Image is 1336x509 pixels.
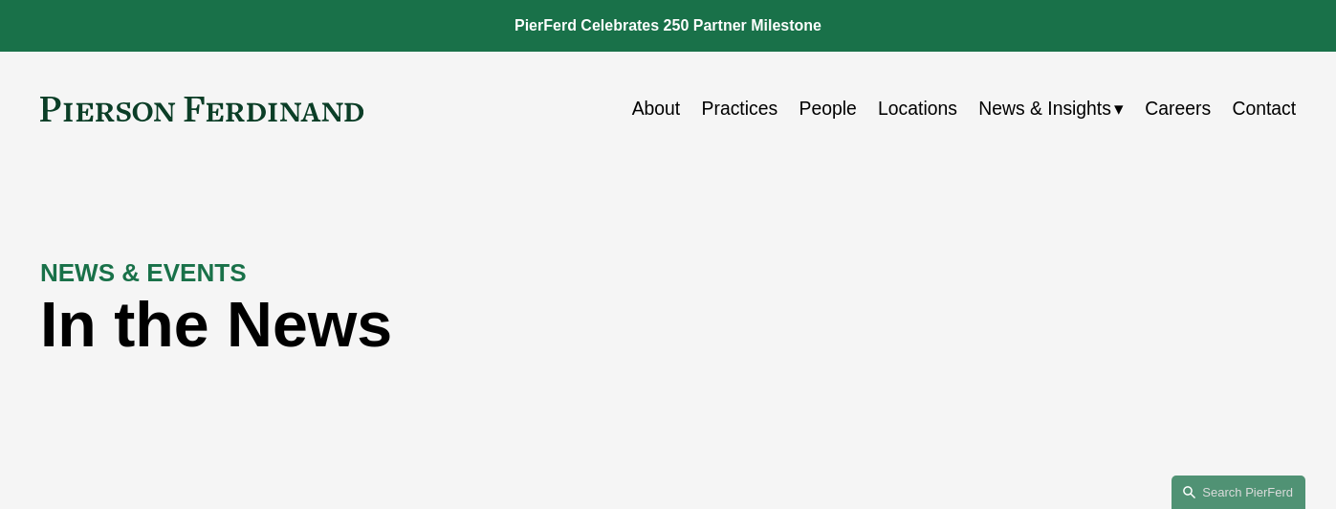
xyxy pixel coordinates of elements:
[978,90,1124,127] a: folder dropdown
[878,90,957,127] a: Locations
[1145,90,1211,127] a: Careers
[1172,476,1305,509] a: Search this site
[632,90,681,127] a: About
[799,90,857,127] a: People
[978,92,1111,125] span: News & Insights
[40,289,982,362] h1: In the News
[1232,90,1296,127] a: Contact
[40,258,247,287] strong: NEWS & EVENTS
[702,90,778,127] a: Practices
